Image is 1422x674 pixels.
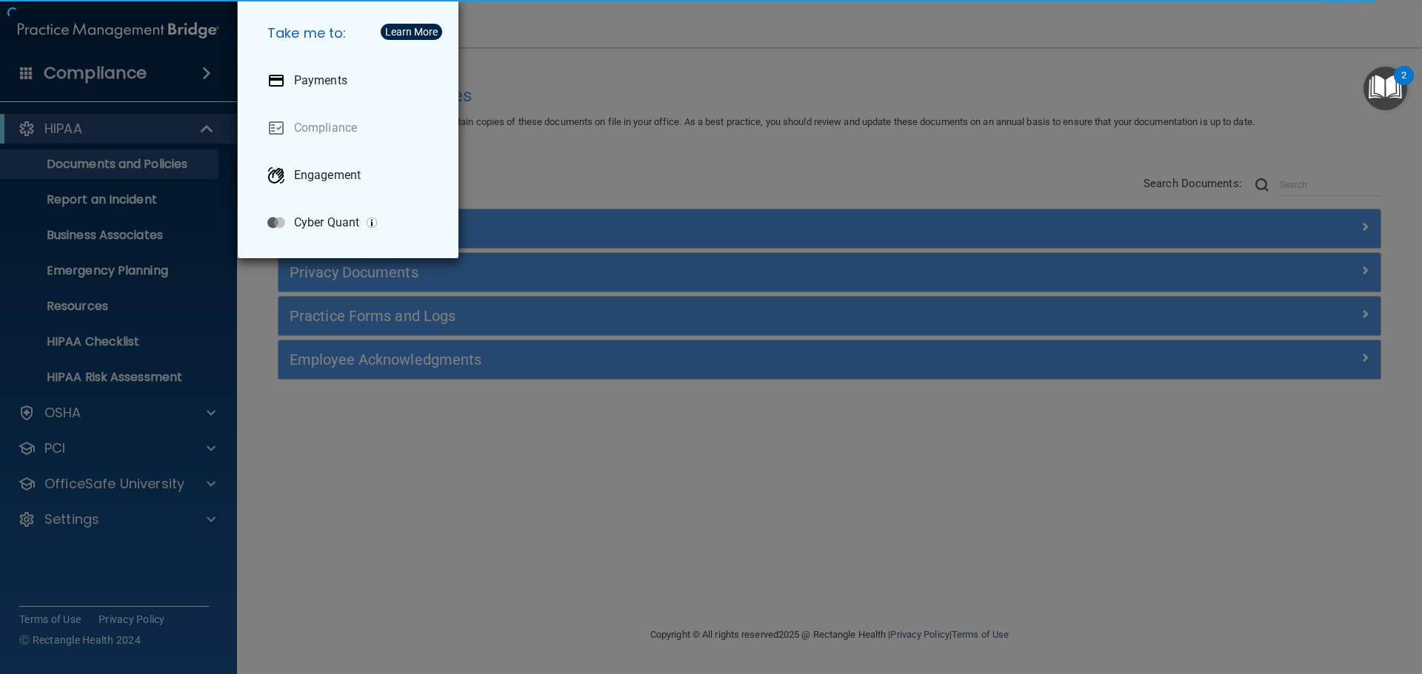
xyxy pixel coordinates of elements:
p: Payments [294,73,347,88]
a: Payments [256,60,447,101]
p: Cyber Quant [294,215,359,230]
a: Cyber Quant [256,202,447,243]
a: Engagement [256,155,447,196]
button: Open Resource Center, 2 new notifications [1363,67,1407,110]
h5: Take me to: [256,13,447,54]
iframe: Drift Widget Chat Controller [1166,569,1404,628]
a: Compliance [256,107,447,149]
button: Learn More [381,24,442,40]
div: 2 [1401,75,1406,95]
div: Learn More [385,27,438,37]
p: Engagement [294,168,361,183]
